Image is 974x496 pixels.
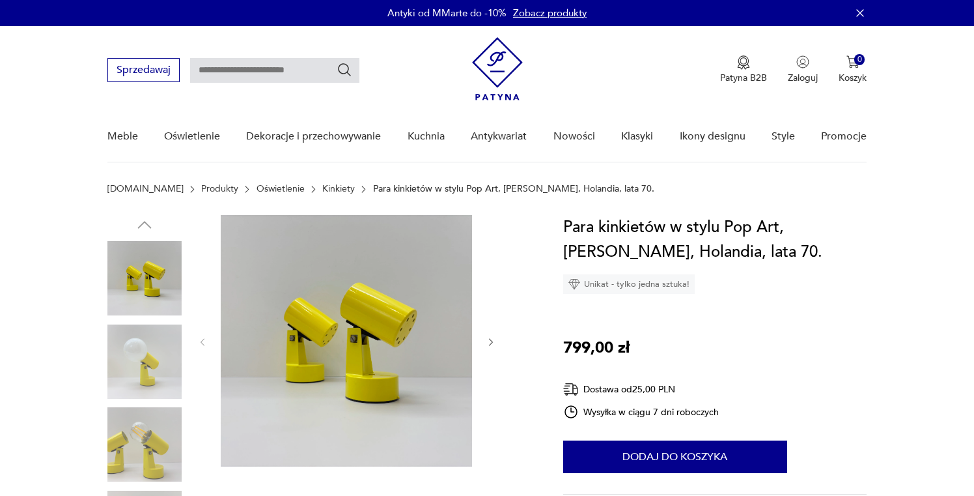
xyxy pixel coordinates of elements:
[221,215,472,467] img: Zdjęcie produktu Para kinkietów w stylu Pop Art, Phillips, Holandia, lata 70.
[322,184,355,194] a: Kinkiety
[246,111,381,162] a: Dekoracje i przechowywanie
[720,55,767,84] button: Patyna B2B
[839,72,867,84] p: Koszyk
[107,111,138,162] a: Meble
[164,111,220,162] a: Oświetlenie
[257,184,305,194] a: Oświetlenie
[788,55,818,84] button: Zaloguj
[621,111,653,162] a: Klasyki
[568,278,580,290] img: Ikona diamentu
[720,55,767,84] a: Ikona medaluPatyna B2B
[839,55,867,84] button: 0Koszyk
[720,72,767,84] p: Patyna B2B
[513,7,587,20] a: Zobacz produkty
[563,404,719,420] div: Wysyłka w ciągu 7 dni roboczych
[788,72,818,84] p: Zaloguj
[563,441,787,473] button: Dodaj do koszyka
[107,325,182,399] img: Zdjęcie produktu Para kinkietów w stylu Pop Art, Phillips, Holandia, lata 70.
[107,58,180,82] button: Sprzedawaj
[563,274,695,294] div: Unikat - tylko jedna sztuka!
[107,66,180,76] a: Sprzedawaj
[796,55,809,68] img: Ikonka użytkownika
[563,336,630,360] p: 799,00 zł
[337,62,352,78] button: Szukaj
[772,111,795,162] a: Style
[408,111,445,162] a: Kuchnia
[107,241,182,315] img: Zdjęcie produktu Para kinkietów w stylu Pop Art, Phillips, Holandia, lata 70.
[107,407,182,482] img: Zdjęcie produktu Para kinkietów w stylu Pop Art, Phillips, Holandia, lata 70.
[737,55,750,70] img: Ikona medalu
[107,184,184,194] a: [DOMAIN_NAME]
[680,111,745,162] a: Ikony designu
[373,184,654,194] p: Para kinkietów w stylu Pop Art, [PERSON_NAME], Holandia, lata 70.
[471,111,527,162] a: Antykwariat
[201,184,238,194] a: Produkty
[846,55,859,68] img: Ikona koszyka
[472,37,523,100] img: Patyna - sklep z meblami i dekoracjami vintage
[854,54,865,65] div: 0
[563,381,579,398] img: Ikona dostawy
[387,7,507,20] p: Antyki od MMarte do -10%
[563,381,719,398] div: Dostawa od 25,00 PLN
[563,215,867,265] h1: Para kinkietów w stylu Pop Art, [PERSON_NAME], Holandia, lata 70.
[821,111,867,162] a: Promocje
[553,111,595,162] a: Nowości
